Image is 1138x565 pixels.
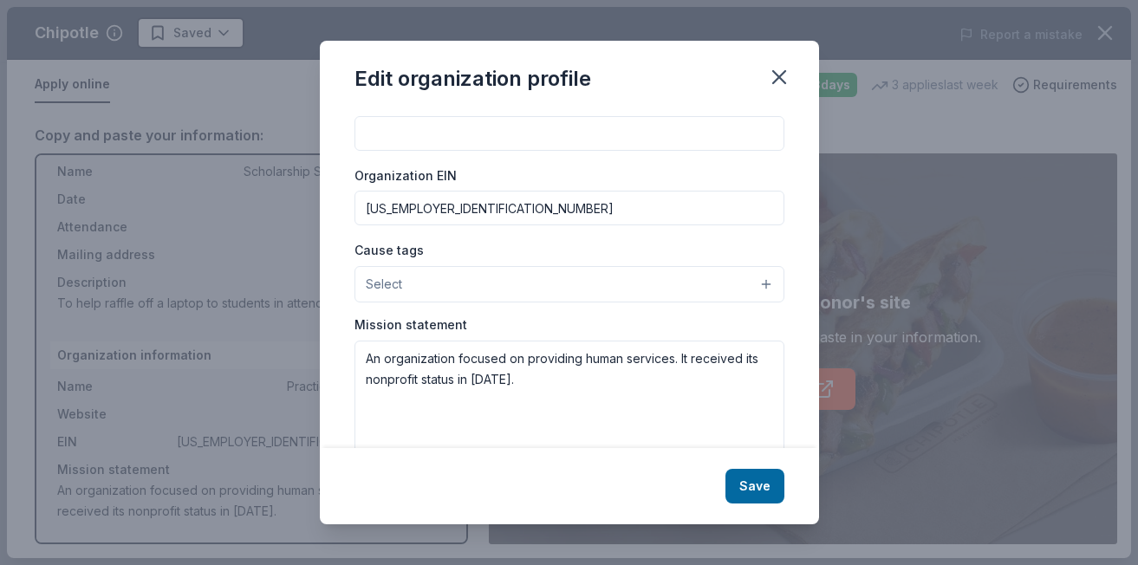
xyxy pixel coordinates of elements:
[354,191,784,225] input: 12-3456789
[725,469,784,503] button: Save
[366,274,402,295] span: Select
[354,65,591,93] div: Edit organization profile
[354,242,424,259] label: Cause tags
[354,316,467,334] label: Mission statement
[354,167,457,185] label: Organization EIN
[354,341,784,460] textarea: An organization focused on providing human services. It received its nonprofit status in [DATE].
[354,266,784,302] button: Select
